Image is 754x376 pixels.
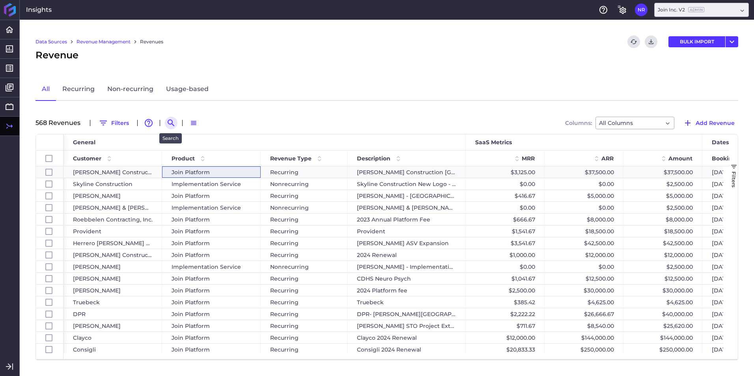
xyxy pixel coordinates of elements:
div: $42,500.00 [623,237,702,249]
div: Press SPACE to select this row. [36,190,63,202]
div: $12,000.00 [466,332,545,343]
div: $2,222.22 [466,308,545,320]
div: $40,000.00 [623,308,702,320]
span: Clayco [73,332,91,343]
button: BULK IMPORT [668,36,725,47]
div: $12,500.00 [545,273,623,284]
div: Nonrecurring [261,261,347,272]
div: Recurring [261,320,347,331]
div: Join Inc. V2 [658,6,704,13]
div: $0.00 [545,178,623,190]
div: $144,000.00 [545,332,623,343]
button: Refresh [627,35,640,48]
div: $0.00 [466,178,545,190]
div: $250,000.00 [545,344,623,355]
span: [PERSON_NAME] Construction [73,167,153,178]
span: [PERSON_NAME] [73,320,121,331]
div: 2024 Renewal [347,249,466,261]
div: $0.00 [545,202,623,213]
a: Recurring [56,78,101,101]
span: Join Platform [172,249,210,261]
div: Recurring [261,308,347,320]
div: $37,500.00 [545,166,623,178]
button: Download [645,35,657,48]
div: Press SPACE to select this row. [36,249,63,261]
div: $711.67 [466,320,545,331]
div: [PERSON_NAME] STO Project Extension [347,320,466,331]
span: DPR [73,309,86,320]
span: Join Platform [172,238,210,249]
div: Recurring [261,296,347,308]
div: 2024 Platform fee [347,285,466,296]
a: Usage-based [160,78,215,101]
div: $4,625.00 [623,296,702,308]
div: $12,000.00 [623,249,702,261]
span: Add Revenue [696,119,735,127]
div: Press SPACE to select this row. [36,202,63,214]
span: Product [172,155,195,162]
span: All Columns [599,118,633,128]
button: User Menu [726,36,738,47]
div: $25,620.00 [623,320,702,331]
span: Skyline Construction [73,179,133,190]
div: Press SPACE to select this row. [36,332,63,344]
div: $1,541.67 [466,225,545,237]
div: $18,500.00 [623,225,702,237]
div: $0.00 [466,202,545,213]
span: Join Platform [172,332,210,343]
ins: Admin [688,7,704,12]
span: Provident [73,226,101,237]
span: Join Platform [172,344,210,355]
span: Join Platform [172,297,210,308]
div: $18,500.00 [545,225,623,237]
div: $0.00 [545,261,623,272]
div: $37,500.00 [623,166,702,178]
div: Truebeck [347,296,466,308]
div: $250,000.00 [623,344,702,355]
span: MRR [522,155,535,162]
div: $2,500.00 [466,285,545,296]
div: Press SPACE to select this row. [36,237,63,249]
span: Join Platform [172,273,210,284]
span: [PERSON_NAME] [73,273,121,284]
div: $30,000.00 [545,285,623,296]
div: CDHS Neuro Psych [347,273,466,284]
span: Herrero [PERSON_NAME] Webcor, JV [73,238,153,249]
span: Truebeck [73,297,100,308]
div: $2,500.00 [623,261,702,272]
span: Revenue [35,48,78,62]
div: Consigli 2024 Renewal [347,344,466,355]
span: [PERSON_NAME] [73,261,121,272]
button: General Settings [616,4,629,16]
button: Search by [165,117,177,129]
div: $30,000.00 [623,285,702,296]
a: Revenue Management [77,38,131,45]
div: Press SPACE to select this row. [36,296,63,308]
span: Join Platform [172,226,210,237]
span: Consigli [73,344,96,355]
div: $5,000.00 [623,190,702,201]
div: Skyline Construction New Logo - Implementation Fee [347,178,466,190]
span: Booking Date [712,155,752,162]
span: SaaS Metrics [475,139,512,146]
div: 568 Revenue s [35,120,85,126]
button: Add Revenue [679,117,738,129]
div: Dropdown select [595,117,674,129]
div: Recurring [261,214,347,225]
span: Roebbelen Contracting, Inc. [73,214,153,225]
span: Join Platform [172,320,210,331]
div: Nonrecurring [261,178,347,190]
div: 2023 Annual Platform Fee [347,214,466,225]
span: ARR [601,155,614,162]
div: $5,000.00 [545,190,623,201]
div: $666.67 [466,214,545,225]
div: Press SPACE to select this row. [36,166,63,178]
span: [PERSON_NAME] [73,190,121,201]
span: Customer [73,155,101,162]
div: $3,541.67 [466,237,545,249]
div: Recurring [261,237,347,249]
div: $385.42 [466,296,545,308]
span: [PERSON_NAME] [73,285,121,296]
div: $8,540.00 [545,320,623,331]
span: Dates [712,139,729,146]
